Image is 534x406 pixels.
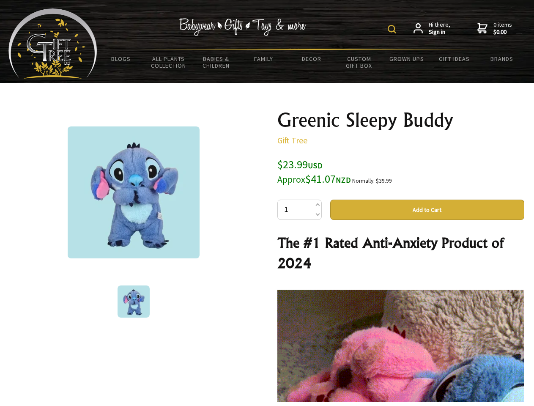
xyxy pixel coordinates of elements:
strong: $0.00 [493,28,512,36]
a: Grown Ups [383,50,430,68]
button: Add to Cart [330,200,524,220]
a: Brands [478,50,526,68]
span: Hi there, [429,21,450,36]
a: Gift Tree [277,135,307,145]
img: Babyware - Gifts - Toys and more... [8,8,97,79]
small: Normally: $39.99 [352,177,392,184]
a: BLOGS [97,50,145,68]
h1: Greenic Sleepy Buddy [277,110,524,130]
img: Greenic Sleepy Buddy [118,285,150,318]
a: Gift Ideas [430,50,478,68]
strong: Sign in [429,28,450,36]
strong: The #1 Rated Anti-Anxiety Product of 2024 [277,234,504,272]
a: Babies & Children [192,50,240,74]
small: Approx [277,174,305,185]
span: NZD [336,175,351,185]
span: $23.99 $41.07 [277,157,351,186]
a: Custom Gift Box [335,50,383,74]
a: Family [240,50,288,68]
a: 0 items$0.00 [477,21,512,36]
img: Greenic Sleepy Buddy [68,126,200,258]
a: Hi there,Sign in [414,21,450,36]
span: 0 items [493,21,512,36]
a: Decor [288,50,335,68]
img: Babywear - Gifts - Toys & more [179,18,306,36]
a: All Plants Collection [145,50,193,74]
img: product search [388,25,396,33]
span: USD [308,161,323,170]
